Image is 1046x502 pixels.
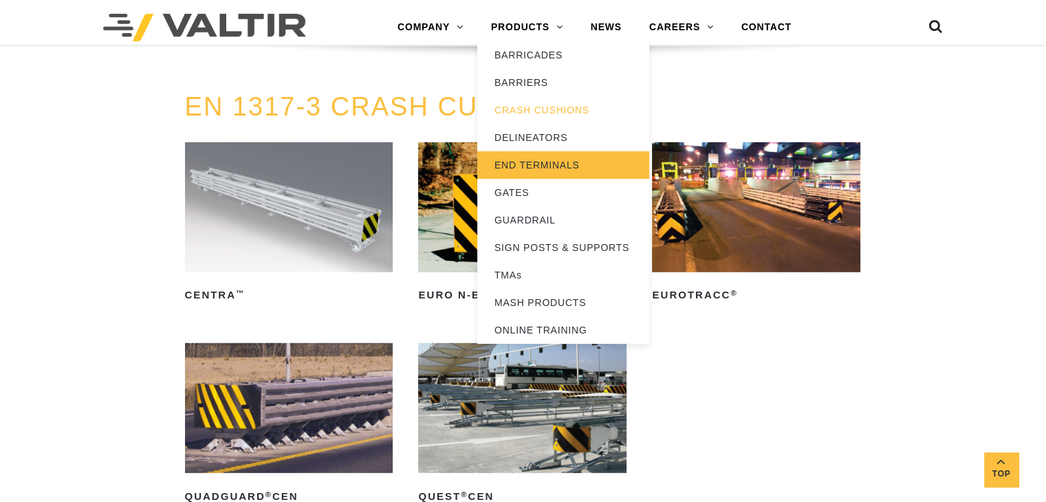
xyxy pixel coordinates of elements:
[652,142,860,307] a: EuroTRACC®
[652,285,860,307] h2: EuroTRACC
[477,151,649,179] a: END TERMINALS
[477,234,649,261] a: SIGN POSTS & SUPPORTS
[477,289,649,316] a: MASH PRODUCTS
[477,179,649,206] a: GATES
[635,14,728,41] a: CAREERS
[236,289,245,297] sup: ™
[984,466,1018,482] span: Top
[477,41,649,69] a: BARRICADES
[477,124,649,151] a: DELINEATORS
[477,14,577,41] a: PRODUCTS
[185,285,393,307] h2: CENTRA
[984,452,1018,487] a: Top
[728,14,805,41] a: CONTACT
[103,14,306,41] img: Valtir
[477,96,649,124] a: CRASH CUSHIONS
[185,92,587,121] a: EN 1317-3 CRASH CUSHIONS
[418,285,626,307] h2: Euro N-E-A-T
[477,316,649,344] a: ONLINE TRAINING
[265,490,272,499] sup: ®
[477,261,649,289] a: TMAs
[384,14,477,41] a: COMPANY
[477,69,649,96] a: BARRIERS
[477,206,649,234] a: GUARDRAIL
[577,14,635,41] a: NEWS
[730,289,737,297] sup: ®
[418,142,626,307] a: Euro N-E-A-T™
[461,490,468,499] sup: ®
[185,142,393,307] a: CENTRA™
